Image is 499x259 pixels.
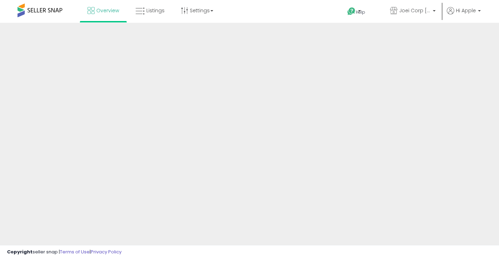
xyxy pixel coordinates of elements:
i: Get Help [347,7,356,16]
strong: Copyright [7,248,33,255]
span: Joei Corp [GEOGRAPHIC_DATA] [399,7,431,14]
a: Terms of Use [60,248,90,255]
span: Help [356,9,365,15]
span: Listings [146,7,165,14]
div: seller snap | | [7,249,122,255]
a: Hi Apple [447,7,481,23]
span: Hi Apple [456,7,476,14]
a: Help [342,2,379,23]
span: Overview [96,7,119,14]
a: Privacy Policy [91,248,122,255]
